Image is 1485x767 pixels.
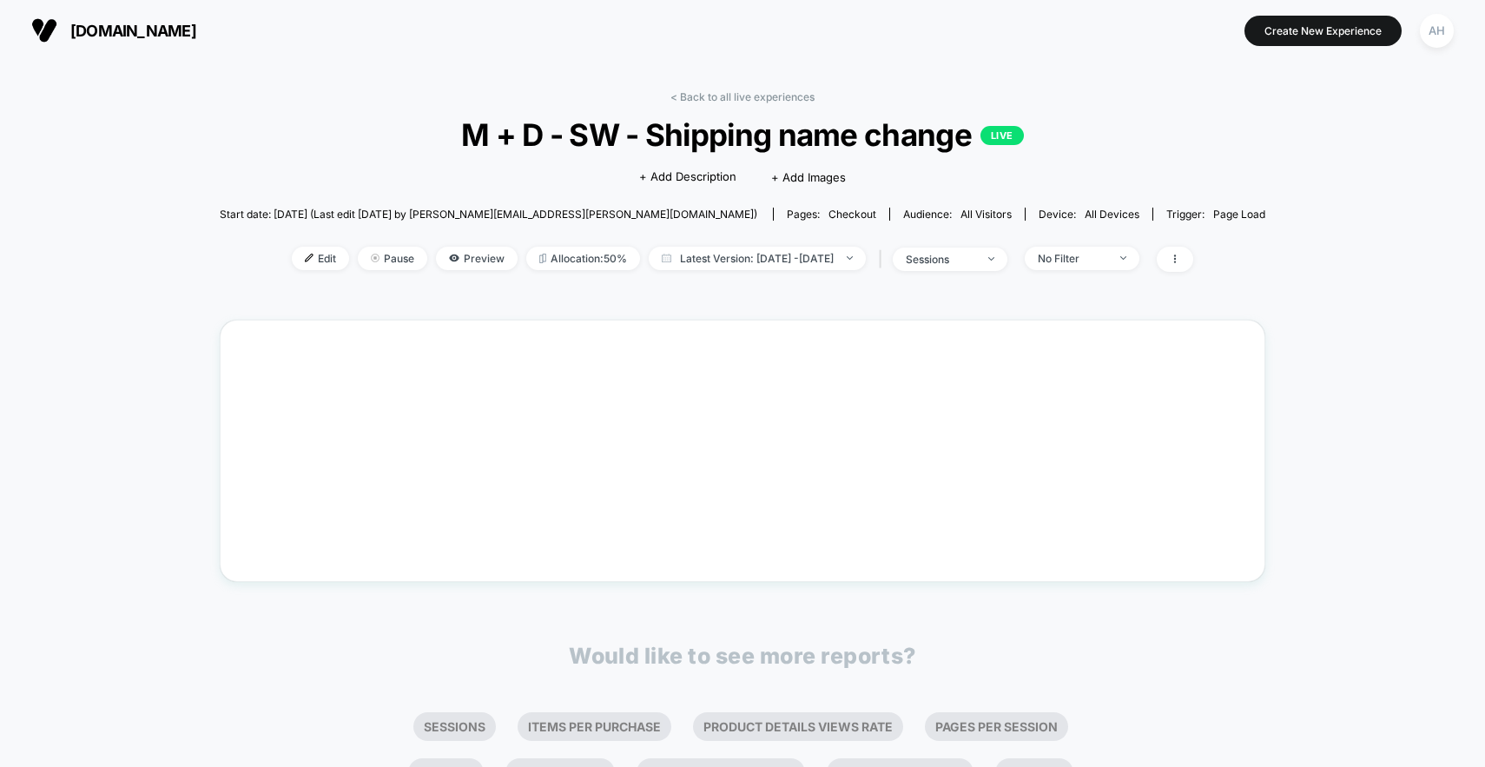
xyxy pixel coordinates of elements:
img: rebalance [539,254,546,263]
button: AH [1415,13,1459,49]
div: Audience: [903,208,1012,221]
span: Preview [436,247,518,270]
span: Page Load [1213,208,1265,221]
span: Start date: [DATE] (Last edit [DATE] by [PERSON_NAME][EMAIL_ADDRESS][PERSON_NAME][DOMAIN_NAME]) [220,208,757,221]
img: end [1120,256,1126,260]
div: No Filter [1038,252,1107,265]
li: Product Details Views Rate [693,712,903,741]
img: Visually logo [31,17,57,43]
button: Create New Experience [1244,16,1402,46]
div: Pages: [787,208,876,221]
span: Device: [1025,208,1152,221]
span: All Visitors [960,208,1012,221]
div: AH [1420,14,1454,48]
span: all devices [1085,208,1139,221]
p: LIVE [980,126,1024,145]
div: Trigger: [1166,208,1265,221]
span: checkout [828,208,876,221]
li: Items Per Purchase [518,712,671,741]
span: M + D - SW - Shipping name change [272,116,1212,153]
span: + Add Description [639,169,736,186]
li: Pages Per Session [925,712,1068,741]
img: end [988,257,994,261]
span: Edit [292,247,349,270]
div: sessions [906,253,975,266]
img: edit [305,254,313,262]
a: < Back to all live experiences [670,90,815,103]
span: + Add Images [771,170,846,184]
span: Pause [358,247,427,270]
img: end [847,256,853,260]
span: Allocation: 50% [526,247,640,270]
span: Latest Version: [DATE] - [DATE] [649,247,866,270]
span: [DOMAIN_NAME] [70,22,196,40]
p: Would like to see more reports? [569,643,916,669]
img: calendar [662,254,671,262]
img: end [371,254,379,262]
li: Sessions [413,712,496,741]
span: | [874,247,893,272]
button: [DOMAIN_NAME] [26,17,201,44]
